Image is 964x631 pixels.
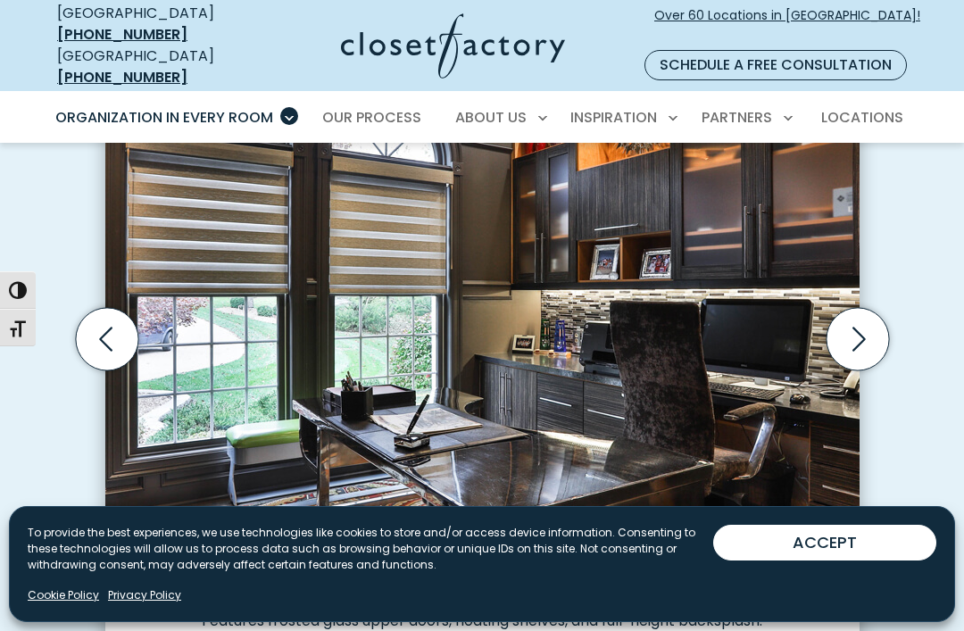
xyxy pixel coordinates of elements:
p: To provide the best experiences, we use technologies like cookies to store and/or access device i... [28,525,713,573]
span: Organization in Every Room [55,107,273,128]
a: [PHONE_NUMBER] [57,24,187,45]
a: [PHONE_NUMBER] [57,67,187,87]
nav: Primary Menu [43,93,921,143]
span: Over 60 Locations in [GEOGRAPHIC_DATA]! [654,6,920,44]
figcaption: Features frosted glass upper doors, floating shelves, and full-height backsplash. [105,598,860,630]
button: Next slide [819,301,896,378]
span: Locations [821,107,903,128]
span: Our Process [322,107,421,128]
span: About Us [455,107,527,128]
span: Partners [702,107,772,128]
span: Inspiration [570,107,657,128]
div: [GEOGRAPHIC_DATA] [57,3,252,46]
a: Privacy Policy [108,587,181,603]
img: Sophisticated home office with dark wood cabinetry, metallic backsplash, under-cabinet lighting, ... [105,49,860,598]
a: Cookie Policy [28,587,99,603]
button: ACCEPT [713,525,936,560]
a: Schedule a Free Consultation [644,50,907,80]
div: [GEOGRAPHIC_DATA] [57,46,252,88]
button: Previous slide [69,301,145,378]
img: Closet Factory Logo [341,13,565,79]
